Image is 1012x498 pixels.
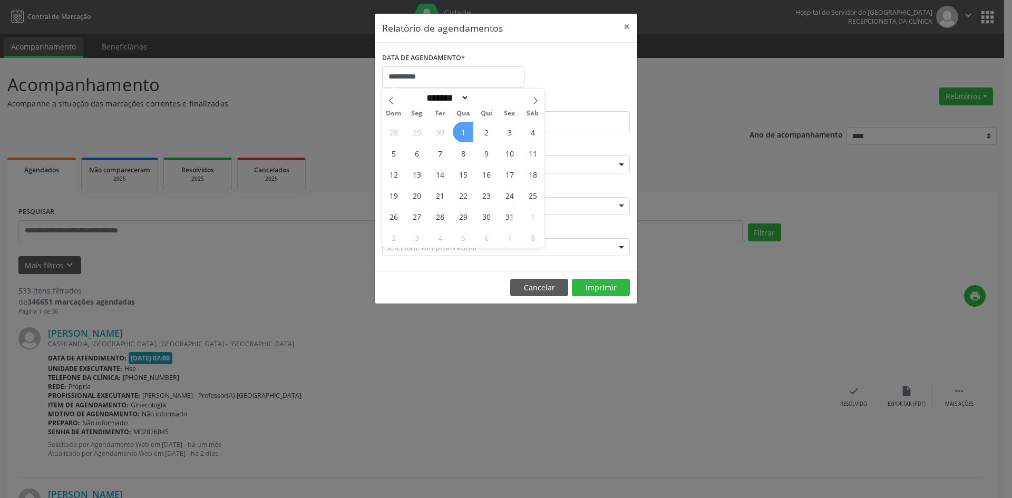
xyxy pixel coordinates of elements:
button: Imprimir [572,279,630,297]
button: Cancelar [510,279,568,297]
span: Outubro 14, 2025 [430,164,450,184]
span: Selecione um profissional [386,242,476,253]
input: Year [469,92,504,103]
span: Outubro 29, 2025 [453,206,473,227]
select: Month [423,92,469,103]
span: Outubro 31, 2025 [499,206,520,227]
span: Setembro 30, 2025 [430,122,450,142]
span: Outubro 22, 2025 [453,185,473,206]
span: Outubro 3, 2025 [499,122,520,142]
span: Seg [405,110,429,117]
span: Outubro 25, 2025 [522,185,543,206]
span: Novembro 2, 2025 [383,227,404,248]
span: Novembro 1, 2025 [522,206,543,227]
span: Outubro 12, 2025 [383,164,404,184]
span: Outubro 5, 2025 [383,143,404,163]
label: ATÉ [509,95,630,111]
span: Outubro 6, 2025 [406,143,427,163]
span: Outubro 8, 2025 [453,143,473,163]
span: Outubro 4, 2025 [522,122,543,142]
span: Novembro 6, 2025 [476,227,497,248]
span: Novembro 3, 2025 [406,227,427,248]
span: Outubro 26, 2025 [383,206,404,227]
span: Outubro 20, 2025 [406,185,427,206]
span: Sex [498,110,521,117]
span: Outubro 27, 2025 [406,206,427,227]
span: Outubro 11, 2025 [522,143,543,163]
span: Dom [382,110,405,117]
span: Novembro 5, 2025 [453,227,473,248]
span: Outubro 28, 2025 [430,206,450,227]
span: Novembro 7, 2025 [499,227,520,248]
span: Ter [429,110,452,117]
span: Qui [475,110,498,117]
span: Outubro 30, 2025 [476,206,497,227]
span: Novembro 8, 2025 [522,227,543,248]
span: Outubro 13, 2025 [406,164,427,184]
span: Outubro 16, 2025 [476,164,497,184]
button: Close [616,14,637,40]
span: Outubro 10, 2025 [499,143,520,163]
span: Qua [452,110,475,117]
label: DATA DE AGENDAMENTO [382,50,465,66]
span: Setembro 29, 2025 [406,122,427,142]
span: Outubro 18, 2025 [522,164,543,184]
span: Setembro 28, 2025 [383,122,404,142]
span: Outubro 15, 2025 [453,164,473,184]
span: Outubro 2, 2025 [476,122,497,142]
span: Outubro 19, 2025 [383,185,404,206]
span: Outubro 24, 2025 [499,185,520,206]
span: Outubro 21, 2025 [430,185,450,206]
span: Outubro 1, 2025 [453,122,473,142]
span: Outubro 7, 2025 [430,143,450,163]
h5: Relatório de agendamentos [382,21,503,35]
span: Outubro 9, 2025 [476,143,497,163]
span: Outubro 17, 2025 [499,164,520,184]
span: Sáb [521,110,544,117]
span: Novembro 4, 2025 [430,227,450,248]
span: Outubro 23, 2025 [476,185,497,206]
